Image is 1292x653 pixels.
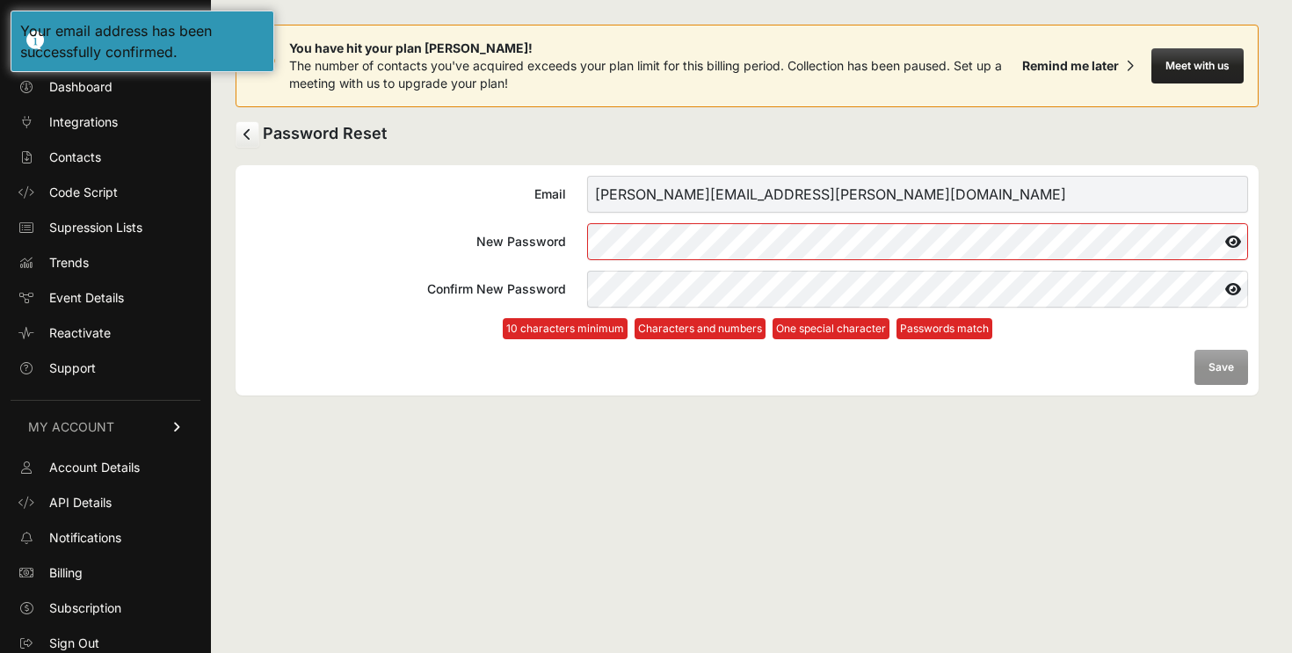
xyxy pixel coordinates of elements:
[587,223,1248,260] input: New Password
[289,40,1015,57] span: You have hit your plan [PERSON_NAME]!
[1151,48,1244,83] button: Meet with us
[246,233,566,250] div: New Password
[49,599,121,617] span: Subscription
[49,78,113,96] span: Dashboard
[503,318,628,339] li: 10 characters minimum
[11,249,200,277] a: Trends
[11,453,200,482] a: Account Details
[246,185,566,203] div: Email
[49,113,118,131] span: Integrations
[49,529,121,547] span: Notifications
[11,214,200,242] a: Supression Lists
[49,254,89,272] span: Trends
[773,318,889,339] li: One special character
[1022,57,1119,75] div: Remind me later
[11,354,200,382] a: Support
[28,418,114,436] span: MY ACCOUNT
[49,459,140,476] span: Account Details
[635,318,766,339] li: Characters and numbers
[11,400,200,453] a: MY ACCOUNT
[49,324,111,342] span: Reactivate
[1015,50,1141,82] button: Remind me later
[49,219,142,236] span: Supression Lists
[49,149,101,166] span: Contacts
[896,318,992,339] li: Passwords match
[49,359,96,377] span: Support
[246,280,566,298] div: Confirm New Password
[587,176,1248,213] input: Email
[49,184,118,201] span: Code Script
[11,559,200,587] a: Billing
[11,489,200,517] a: API Details
[11,73,200,101] a: Dashboard
[49,635,99,652] span: Sign Out
[11,524,200,552] a: Notifications
[11,143,200,171] a: Contacts
[289,58,1002,91] span: The number of contacts you've acquired exceeds your plan limit for this billing period. Collectio...
[11,594,200,622] a: Subscription
[11,178,200,207] a: Code Script
[11,108,200,136] a: Integrations
[49,289,124,307] span: Event Details
[49,494,112,512] span: API Details
[587,271,1248,308] input: Confirm New Password
[236,121,1259,148] h2: Password Reset
[11,284,200,312] a: Event Details
[49,564,83,582] span: Billing
[11,319,200,347] a: Reactivate
[20,20,265,62] div: Your email address has been successfully confirmed.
